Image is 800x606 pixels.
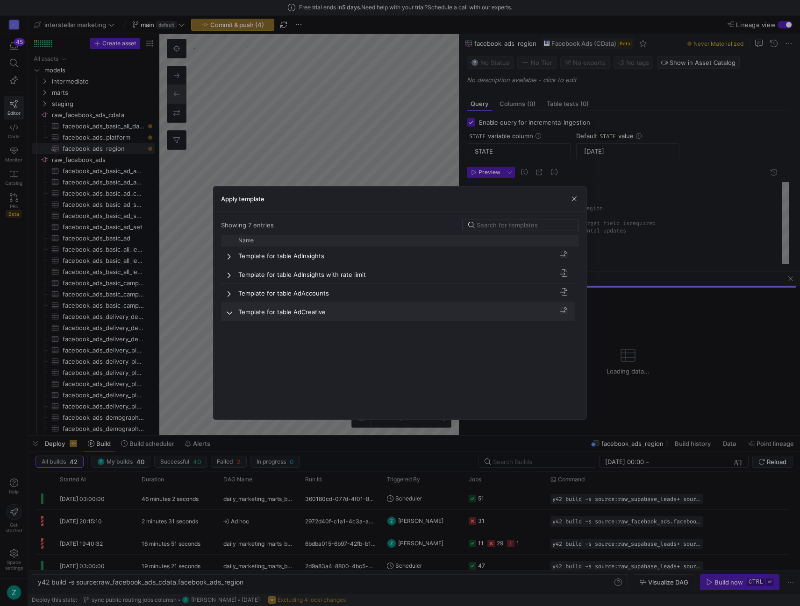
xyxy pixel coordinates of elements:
div: Template for table AdInsights with rate limit [233,265,552,283]
div: Showing 7 entries [221,221,274,229]
div: Template for table AdAccounts [233,284,552,302]
img: logo.gif [393,366,407,381]
span: Name [238,237,254,244]
h3: Apply template [221,195,264,203]
div: Template for table AdCreative [233,303,552,321]
input: Search for templates [477,221,573,229]
div: Template for table AdInsights [233,247,552,265]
